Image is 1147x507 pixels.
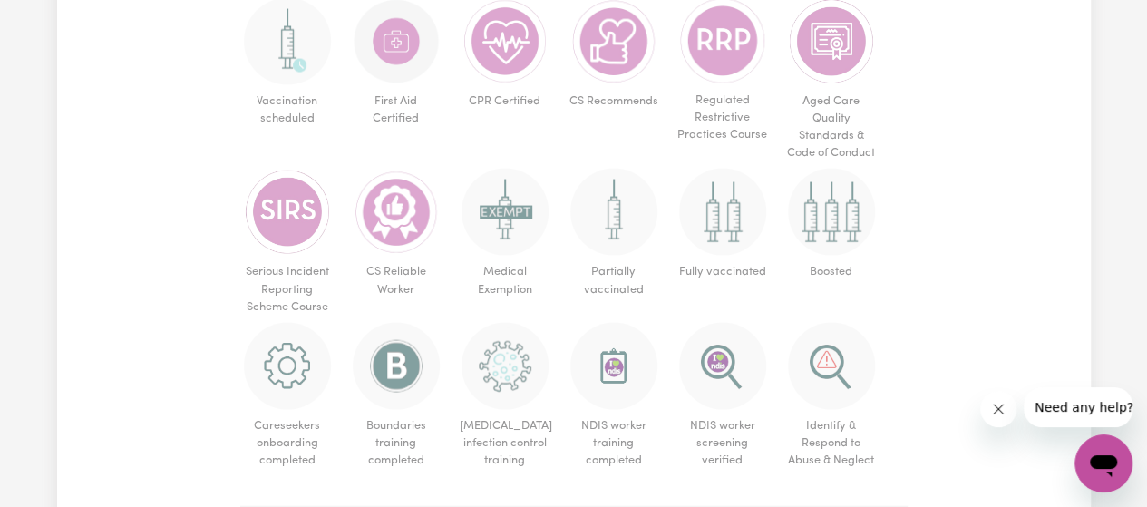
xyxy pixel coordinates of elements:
iframe: Message from company [1024,387,1132,427]
span: CPR Certified [458,85,552,117]
img: CS Academy: Identify & Respond to Abuse & Neglect in Aged & Disability course completed [788,323,875,410]
span: CS Reliable Worker [349,256,443,305]
span: Serious Incident Reporting Scheme Course [240,256,335,323]
img: CS Academy: Serious Incident Reporting Scheme course completed [244,169,331,256]
img: Care and support worker has received booster dose of COVID-19 vaccination [788,169,875,256]
span: Boundaries training completed [349,410,443,477]
span: CS Recommends [567,85,661,117]
iframe: Close message [980,391,1016,427]
img: Care worker is most reliable worker [353,169,440,256]
span: NDIS worker training completed [567,410,661,477]
iframe: Button to launch messaging window [1074,434,1132,492]
span: First Aid Certified [349,85,443,134]
img: Care and support worker has received 2 doses of COVID-19 vaccine [679,169,766,256]
img: CS Academy: Careseekers Onboarding course completed [244,323,331,410]
span: Boosted [784,256,879,288]
img: Care and support worker has received 1 dose of the COVID-19 vaccine [570,169,657,256]
span: [MEDICAL_DATA] infection control training [458,410,552,477]
span: Vaccination scheduled [240,85,335,134]
span: Identify & Respond to Abuse & Neglect [784,410,879,477]
img: CS Academy: COVID-19 Infection Control Training course completed [462,323,549,410]
img: CS Academy: Introduction to NDIS Worker Training course completed [570,323,657,410]
img: NDIS Worker Screening Verified [679,323,766,410]
span: Aged Care Quality Standards & Code of Conduct [784,85,879,170]
span: Careseekers onboarding completed [240,410,335,477]
span: Fully vaccinated [676,256,770,288]
span: Partially vaccinated [567,256,661,305]
span: Medical Exemption [458,256,552,305]
span: Regulated Restrictive Practices Course [676,84,770,151]
img: Worker has a medical exemption and cannot receive COVID-19 vaccine [462,169,549,256]
span: Need any help? [11,13,110,27]
img: CS Academy: Boundaries in care and support work course completed [353,323,440,410]
span: NDIS worker screening verified [676,410,770,477]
